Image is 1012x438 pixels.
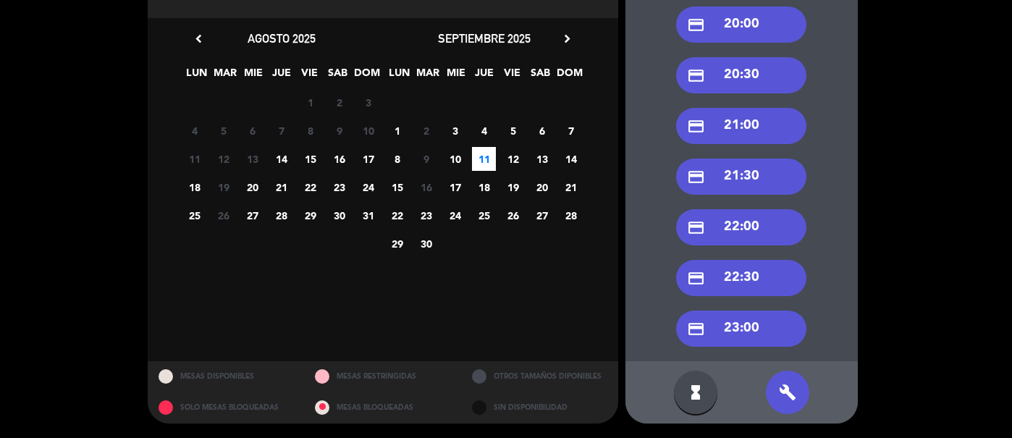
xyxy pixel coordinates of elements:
[472,147,496,171] span: 11
[327,119,351,143] span: 9
[385,175,409,199] span: 15
[304,361,461,392] div: MESAS RESTRINGIDAS
[269,64,293,88] span: JUE
[676,311,806,347] div: 23:00
[530,203,554,227] span: 27
[211,119,235,143] span: 5
[416,64,439,88] span: MAR
[148,361,305,392] div: MESAS DISPONIBLES
[438,31,531,46] span: septiembre 2025
[304,392,461,424] div: MESAS BLOQUEADAS
[461,361,618,392] div: OTROS TAMAÑOS DIPONIBLES
[385,119,409,143] span: 1
[298,203,322,227] span: 29
[472,203,496,227] span: 25
[530,119,554,143] span: 6
[356,119,380,143] span: 10
[472,119,496,143] span: 4
[501,147,525,171] span: 12
[298,175,322,199] span: 22
[148,392,305,424] div: SOLO MESAS BLOQUEADAS
[248,31,316,46] span: agosto 2025
[356,90,380,114] span: 3
[443,175,467,199] span: 17
[443,147,467,171] span: 10
[182,119,206,143] span: 4
[528,64,552,88] span: SAB
[240,119,264,143] span: 6
[269,119,293,143] span: 7
[182,175,206,199] span: 18
[414,119,438,143] span: 2
[676,108,806,144] div: 21:00
[211,175,235,199] span: 19
[182,147,206,171] span: 11
[327,175,351,199] span: 23
[676,7,806,43] div: 20:00
[356,175,380,199] span: 24
[559,119,583,143] span: 7
[327,147,351,171] span: 16
[687,168,705,186] i: credit_card
[500,64,524,88] span: VIE
[269,175,293,199] span: 21
[182,203,206,227] span: 25
[557,64,581,88] span: DOM
[501,203,525,227] span: 26
[385,147,409,171] span: 8
[240,203,264,227] span: 27
[530,175,554,199] span: 20
[240,147,264,171] span: 13
[414,203,438,227] span: 23
[687,67,705,85] i: credit_card
[559,175,583,199] span: 21
[414,232,438,256] span: 30
[676,260,806,296] div: 22:30
[326,64,350,88] span: SAB
[185,64,208,88] span: LUN
[559,147,583,171] span: 14
[211,147,235,171] span: 12
[191,31,206,46] i: chevron_left
[687,16,705,34] i: credit_card
[298,147,322,171] span: 15
[327,90,351,114] span: 2
[269,147,293,171] span: 14
[530,147,554,171] span: 13
[211,203,235,227] span: 26
[414,175,438,199] span: 16
[779,384,796,401] i: build
[472,64,496,88] span: JUE
[560,31,575,46] i: chevron_right
[443,203,467,227] span: 24
[676,209,806,245] div: 22:00
[298,64,321,88] span: VIE
[354,64,378,88] span: DOM
[687,117,705,135] i: credit_card
[385,203,409,227] span: 22
[387,64,411,88] span: LUN
[356,203,380,227] span: 31
[501,175,525,199] span: 19
[414,147,438,171] span: 9
[501,119,525,143] span: 5
[385,232,409,256] span: 29
[443,119,467,143] span: 3
[687,269,705,287] i: credit_card
[241,64,265,88] span: MIE
[298,90,322,114] span: 1
[240,175,264,199] span: 20
[356,147,380,171] span: 17
[444,64,468,88] span: MIE
[687,320,705,338] i: credit_card
[676,159,806,195] div: 21:30
[559,203,583,227] span: 28
[327,203,351,227] span: 30
[687,384,704,401] i: hourglass_full
[461,392,618,424] div: SIN DISPONIBILIDAD
[676,57,806,93] div: 20:30
[472,175,496,199] span: 18
[269,203,293,227] span: 28
[298,119,322,143] span: 8
[213,64,237,88] span: MAR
